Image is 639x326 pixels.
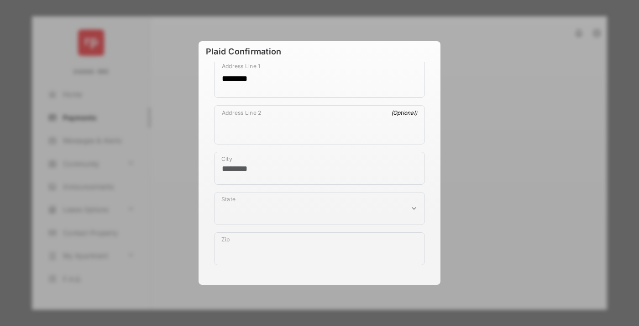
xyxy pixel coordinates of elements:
[214,232,425,265] div: payment_method_screening[postal_addresses][postalCode]
[214,192,425,225] div: payment_method_screening[postal_addresses][administrativeArea]
[214,152,425,185] div: payment_method_screening[postal_addresses][locality]
[214,59,425,98] div: payment_method_screening[postal_addresses][addressLine1]
[199,41,440,62] h6: Plaid Confirmation
[214,105,425,144] div: payment_method_screening[postal_addresses][addressLine2]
